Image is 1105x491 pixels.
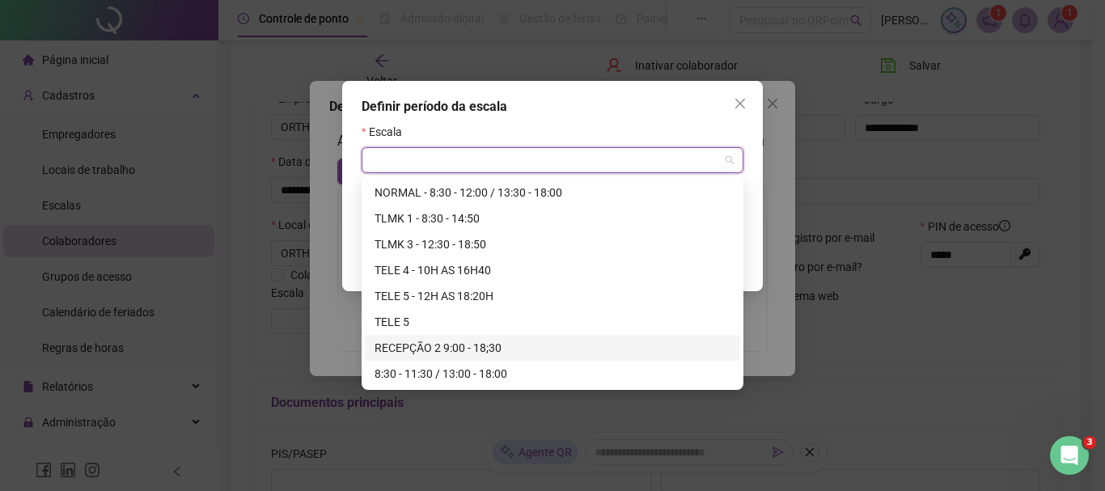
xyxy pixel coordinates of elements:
[375,365,730,383] div: 8:30 - 11:30 / 13:00 - 18:00
[365,283,740,309] div: TELE 5 - 12H AS 18:20H
[365,361,740,387] div: 8:30 - 11:30 / 13:00 - 18:00
[375,287,730,305] div: TELE 5 - 12H AS 18:20H
[375,313,730,331] div: TELE 5
[375,339,730,357] div: RECEPÇÃO 2 9:00 - 18;30
[375,261,730,279] div: TELE 4 - 10H AS 16H40
[375,184,730,201] div: NORMAL - 8:30 - 12:00 / 13:30 - 18:00
[365,335,740,361] div: RECEPÇÃO 2 9:00 - 18;30
[1083,436,1096,449] span: 3
[734,97,747,110] span: close
[1050,436,1089,475] iframe: Intercom live chat
[365,309,740,335] div: TELE 5
[365,180,740,205] div: NORMAL - 8:30 - 12:00 / 13:30 - 18:00
[362,97,743,116] div: Definir período da escala
[365,231,740,257] div: TLMK 3 - 12:30 - 18:50
[365,205,740,231] div: TLMK 1 - 8:30 - 14:50
[365,257,740,283] div: TELE 4 - 10H AS 16H40
[375,210,730,227] div: TLMK 1 - 8:30 - 14:50
[362,123,413,141] label: Escala
[375,235,730,253] div: TLMK 3 - 12:30 - 18:50
[727,91,753,116] button: Close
